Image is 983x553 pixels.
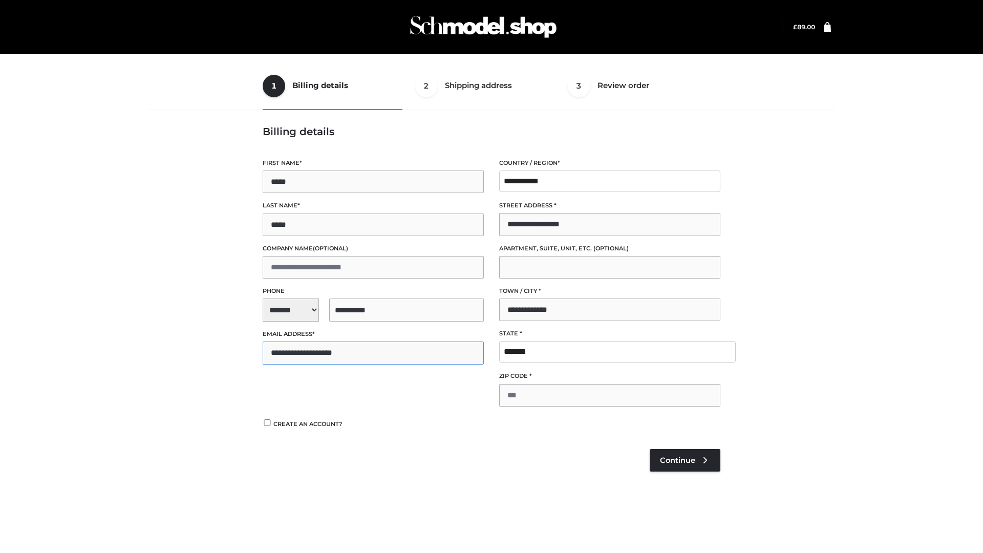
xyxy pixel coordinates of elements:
span: Create an account? [273,420,343,428]
label: State [499,329,720,338]
a: Continue [650,449,720,472]
span: Continue [660,456,695,465]
label: Last name [263,201,484,210]
img: Schmodel Admin 964 [407,7,560,47]
label: Country / Region [499,158,720,168]
span: (optional) [313,245,348,252]
label: ZIP Code [499,371,720,381]
h3: Billing details [263,125,720,138]
label: Street address [499,201,720,210]
label: Email address [263,329,484,339]
input: Create an account? [263,419,272,426]
span: (optional) [593,245,629,252]
label: Company name [263,244,484,253]
label: Phone [263,286,484,296]
bdi: 89.00 [793,23,815,31]
span: £ [793,23,797,31]
label: Town / City [499,286,720,296]
a: £89.00 [793,23,815,31]
label: Apartment, suite, unit, etc. [499,244,720,253]
label: First name [263,158,484,168]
